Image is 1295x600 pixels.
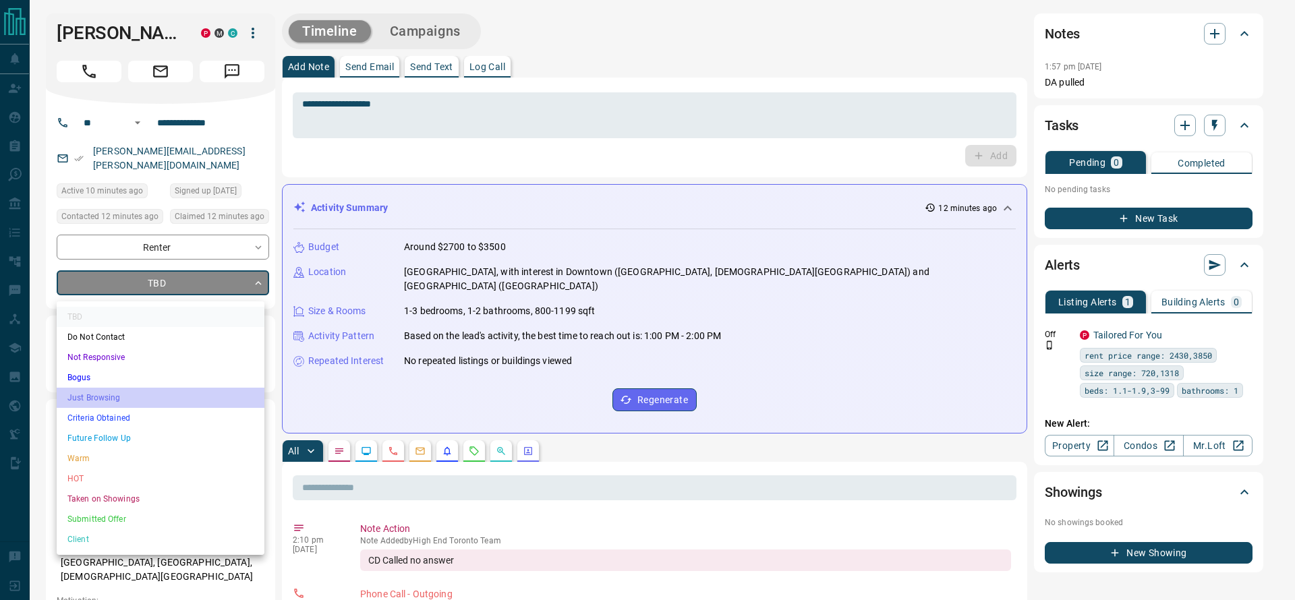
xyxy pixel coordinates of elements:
li: Submitted Offer [57,509,264,529]
li: Do Not Contact [57,327,264,347]
li: Client [57,529,264,549]
li: Bogus [57,367,264,388]
li: Taken on Showings [57,489,264,509]
li: Not Responsive [57,347,264,367]
li: Warm [57,448,264,469]
li: Just Browsing [57,388,264,408]
li: Future Follow Up [57,428,264,448]
li: HOT [57,469,264,489]
li: Criteria Obtained [57,408,264,428]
